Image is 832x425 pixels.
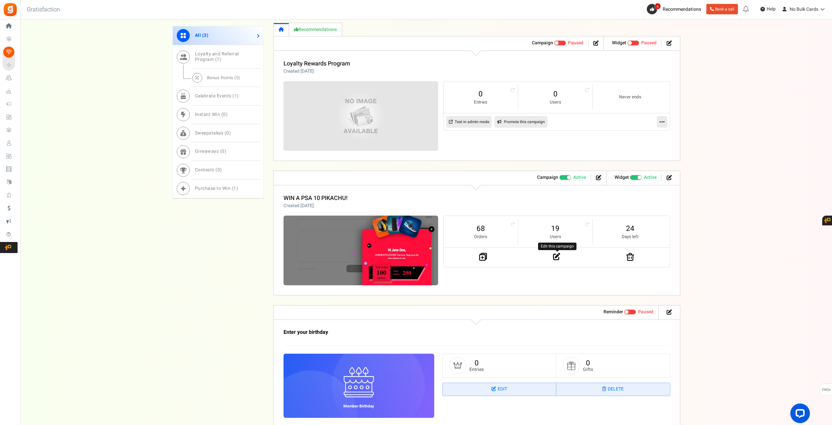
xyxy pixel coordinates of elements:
span: Contests ( ) [195,166,222,173]
small: Days left [599,234,661,240]
small: Entries [450,99,511,106]
span: 1 [233,185,236,192]
a: 6 Recommendations [647,4,704,14]
span: 0 [223,111,226,118]
span: 1 [217,56,220,63]
li: 24 [593,219,667,244]
span: 0 [226,130,229,136]
a: 68 [450,223,511,234]
a: 0 [475,358,478,368]
span: Bonus Points ( ) [207,75,240,81]
small: Gifts [583,367,593,372]
span: 1 [234,92,237,99]
a: 0 [525,89,586,99]
a: 0 [450,89,511,99]
strong: Reminder [603,308,623,315]
span: No Bulk Cards [790,6,818,13]
span: 6 [655,3,661,9]
img: Gratisfaction [3,2,18,17]
span: Paused [641,39,657,46]
h3: Gratisfaction [20,3,67,16]
span: Active [573,174,586,181]
a: Help [758,4,778,14]
li: Widget activated [607,40,662,47]
small: Never ends [599,94,661,100]
span: All ( ) [195,32,209,39]
span: Recommendations [663,6,701,13]
span: 0 [236,75,239,81]
span: Instant Win ( ) [195,111,228,118]
strong: Campaign [537,174,558,181]
li: Widget activated [610,174,662,182]
small: Entries [469,367,484,372]
h3: Enter your birthday [284,330,593,335]
p: Created [DATE] [284,68,350,75]
span: 3 [204,32,207,39]
span: Paused [638,308,653,315]
span: Active [644,174,657,181]
strong: Widget [612,39,626,46]
h6: Member Birthday [339,404,379,408]
a: Recommendations [289,23,342,36]
a: Book a call [706,4,738,14]
a: Test in admin mode [446,116,492,128]
small: Users [525,99,586,106]
a: Edit [443,383,556,396]
a: 19 [525,223,586,234]
span: 0 [217,166,220,173]
a: Promote this campaign [494,116,548,128]
span: Paused [568,39,583,46]
span: Help [765,6,776,12]
span: 0 [222,148,225,155]
p: Created [DATE] [284,203,348,209]
span: Purchase to Win ( ) [195,185,238,192]
a: 0 [586,358,590,368]
a: Loyalty Rewards Program [284,59,350,68]
div: Edit this campaign [538,243,576,250]
strong: Widget [615,174,629,181]
a: WIN A PSA 10 PIKACHU! [284,194,348,203]
span: Giveaways ( ) [195,148,227,155]
span: Celebrate Events ( ) [195,92,239,99]
span: Sweepstakes ( ) [195,130,231,136]
span: Loyalty and Referral Program ( ) [195,50,239,63]
small: Orders [450,234,511,240]
a: Delete [556,383,670,396]
small: Users [525,234,586,240]
span: FAQs [822,384,831,396]
strong: Campaign [532,39,553,46]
